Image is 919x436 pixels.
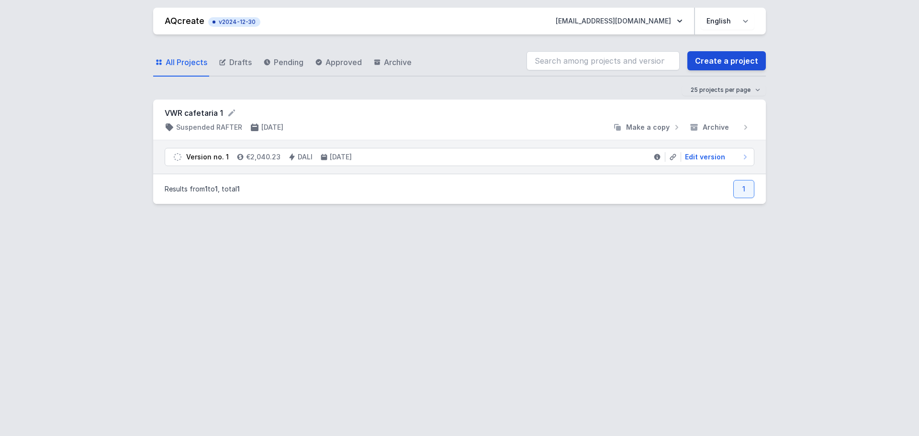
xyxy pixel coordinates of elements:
[261,123,283,132] h4: [DATE]
[685,152,725,162] span: Edit version
[626,123,670,132] span: Make a copy
[153,49,209,77] a: All Projects
[298,152,313,162] h4: DALI
[685,123,754,132] button: Archive
[261,49,305,77] a: Pending
[548,12,690,30] button: [EMAIL_ADDRESS][DOMAIN_NAME]
[733,180,754,198] a: 1
[330,152,352,162] h4: [DATE]
[215,185,218,193] span: 1
[205,185,208,193] span: 1
[213,18,256,26] span: v2024-12-30
[703,123,729,132] span: Archive
[186,152,229,162] div: Version no. 1
[176,123,242,132] h4: Suspended RAFTER
[527,51,680,70] input: Search among projects and versions...
[681,152,750,162] a: Edit version
[371,49,414,77] a: Archive
[609,123,685,132] button: Make a copy
[701,12,754,30] select: Choose language
[165,107,754,119] form: VWR cafetaria 1
[384,56,412,68] span: Archive
[687,51,766,70] a: Create a project
[246,152,280,162] h4: €2,040.23
[229,56,252,68] span: Drafts
[165,184,240,194] p: Results from to , total
[313,49,364,77] a: Approved
[208,15,260,27] button: v2024-12-30
[325,56,362,68] span: Approved
[217,49,254,77] a: Drafts
[166,56,207,68] span: All Projects
[274,56,303,68] span: Pending
[173,152,182,162] img: draft.svg
[237,185,240,193] span: 1
[165,16,204,26] a: AQcreate
[227,108,236,118] button: Rename project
